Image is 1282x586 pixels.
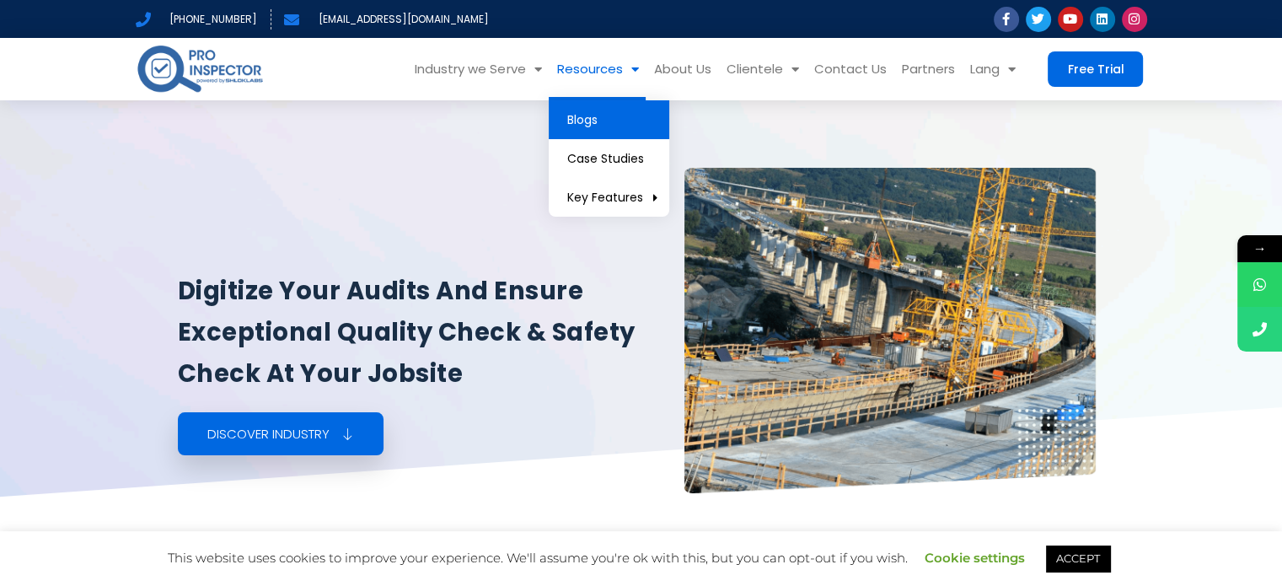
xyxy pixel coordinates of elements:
[549,178,669,217] a: Key Features
[718,38,806,100] a: Clientele
[407,38,549,100] a: Industry we Serve
[646,38,718,100] a: About Us
[549,38,646,100] a: Resources
[165,9,257,30] span: [PHONE_NUMBER]
[284,9,489,30] a: [EMAIL_ADDRESS][DOMAIN_NAME]
[549,139,669,178] a: Case Studies
[168,550,1114,566] span: This website uses cookies to improve your experience. We'll assume you're ok with this, but you c...
[1067,63,1124,75] span: Free Trial
[178,271,677,395] h1: Digitize your audits and ensure exceptional quality check & safety check at your jobsite
[1046,546,1110,572] a: ACCEPT
[178,412,384,455] a: Discover Industry
[1048,51,1143,87] a: Free Trial
[136,42,265,95] img: pro-inspector-logo
[549,100,669,217] ul: Resources
[925,550,1025,566] a: Cookie settings
[893,38,962,100] a: Partners
[962,38,1022,100] a: Lang
[1237,235,1282,262] span: →
[549,100,669,139] a: Blogs
[314,9,489,30] span: [EMAIL_ADDRESS][DOMAIN_NAME]
[291,38,1022,100] nav: Menu
[207,427,330,440] span: Discover Industry
[684,168,1096,493] img: constructionandrealestate-banner
[806,38,893,100] a: Contact Us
